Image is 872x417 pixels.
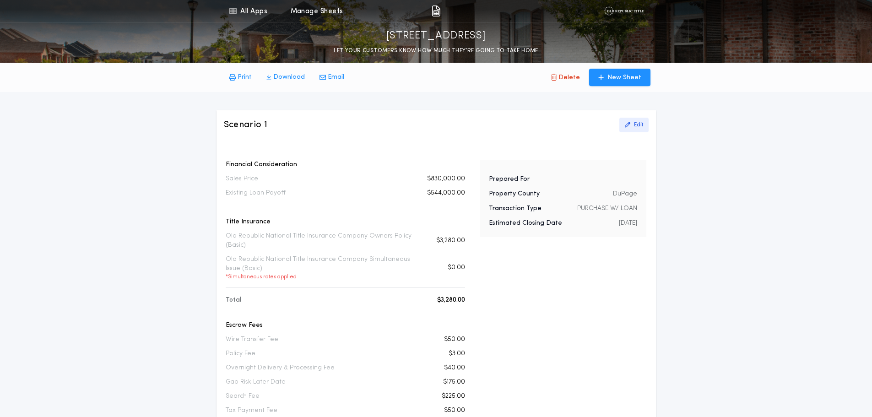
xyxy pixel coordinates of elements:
[226,174,258,184] p: Sales Price
[226,160,465,169] p: Financial Consideration
[577,204,637,213] p: PURCHASE W/ LOAN
[449,349,465,358] p: $3.00
[489,204,542,213] p: Transaction Type
[386,29,486,43] p: [STREET_ADDRESS]
[558,73,580,82] p: Delete
[544,69,587,86] button: Delete
[226,392,260,401] p: Search Fee
[613,190,637,199] p: DuPage
[222,69,259,86] button: Print
[437,296,465,305] p: $3,280.00
[226,273,424,281] p: * Simultaneous rates applied
[273,73,305,82] p: Download
[436,236,465,245] p: $3,280.00
[226,335,278,344] p: Wire Transfer Fee
[226,321,465,330] p: Escrow Fees
[489,175,530,184] p: Prepared For
[312,69,352,86] button: Email
[489,219,562,228] p: Estimated Closing Date
[226,217,465,227] p: Title Insurance
[604,6,644,16] img: vs-icon
[607,73,641,82] p: New Sheet
[427,189,465,198] p: $544,000.00
[226,349,255,358] p: Policy Fee
[619,219,637,228] p: [DATE]
[444,335,465,344] p: $50.00
[226,363,335,373] p: Overnight Delivery & Processing Fee
[634,121,643,129] p: Edit
[443,378,465,387] p: $175.00
[226,232,424,250] p: Old Republic National Title Insurance Company Owners Policy (Basic)
[489,190,540,199] p: Property County
[226,189,286,198] p: Existing Loan Payoff
[238,73,252,82] p: Print
[444,363,465,373] p: $40.00
[226,296,241,305] p: Total
[619,118,649,132] button: Edit
[328,73,344,82] p: Email
[432,5,440,16] img: img
[226,378,286,387] p: Gap Risk Later Date
[259,69,312,86] button: Download
[444,406,465,415] p: $50.00
[448,263,465,272] p: $0.00
[427,174,465,184] p: $830,000.00
[226,255,424,281] p: Old Republic National Title Insurance Company Simultaneous Issue (Basic)
[224,119,268,131] h3: Scenario 1
[442,392,465,401] p: $225.00
[589,69,650,86] button: New Sheet
[226,406,277,415] p: Tax Payment Fee
[334,46,538,55] p: LET YOUR CUSTOMERS KNOW HOW MUCH THEY’RE GOING TO TAKE HOME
